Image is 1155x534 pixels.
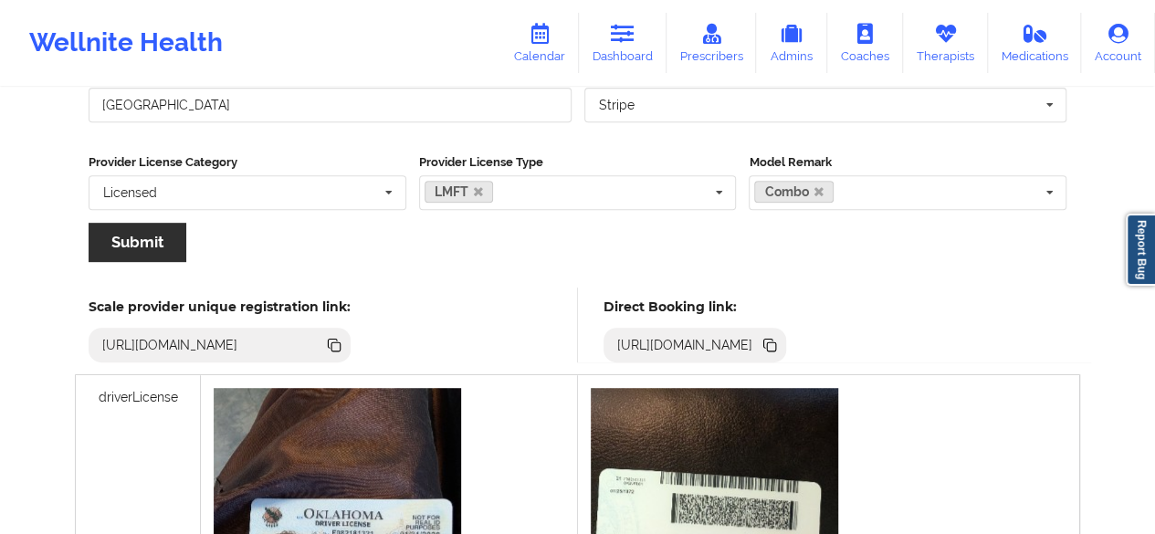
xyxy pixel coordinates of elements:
[95,336,246,354] div: [URL][DOMAIN_NAME]
[89,298,351,315] h5: Scale provider unique registration link:
[1126,214,1155,286] a: Report Bug
[579,13,667,73] a: Dashboard
[756,13,827,73] a: Admins
[604,298,787,315] h5: Direct Booking link:
[749,153,1066,172] label: Model Remark
[500,13,579,73] a: Calendar
[667,13,757,73] a: Prescribers
[89,153,406,172] label: Provider License Category
[1081,13,1155,73] a: Account
[599,99,635,111] div: Stripe
[103,186,157,199] div: Licensed
[89,223,186,262] button: Submit
[610,336,761,354] div: [URL][DOMAIN_NAME]
[988,13,1082,73] a: Medications
[425,181,494,203] a: LMFT
[754,181,834,203] a: Combo
[903,13,988,73] a: Therapists
[827,13,903,73] a: Coaches
[419,153,737,172] label: Provider License Type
